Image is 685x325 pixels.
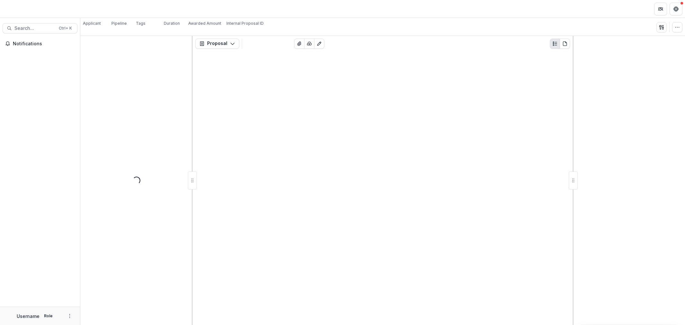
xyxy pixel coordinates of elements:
p: Duration [164,21,180,26]
button: PDF view [560,39,570,49]
button: Search... [3,23,77,33]
button: Partners [654,3,667,15]
button: Plaintext view [550,39,560,49]
button: More [66,312,74,320]
button: Edit as form [314,39,324,49]
p: Username [17,313,40,320]
span: Notifications [13,41,75,47]
p: Pipeline [111,21,127,26]
span: Search... [14,26,55,31]
p: Applicant [83,21,101,26]
button: Notifications [3,39,77,49]
p: Awarded Amount [188,21,221,26]
button: Get Help [670,3,682,15]
button: Proposal [195,39,239,49]
p: Role [42,313,55,319]
button: View Attached Files [294,39,304,49]
p: Internal Proposal ID [226,21,264,26]
p: Tags [136,21,145,26]
div: Ctrl + K [57,25,73,32]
